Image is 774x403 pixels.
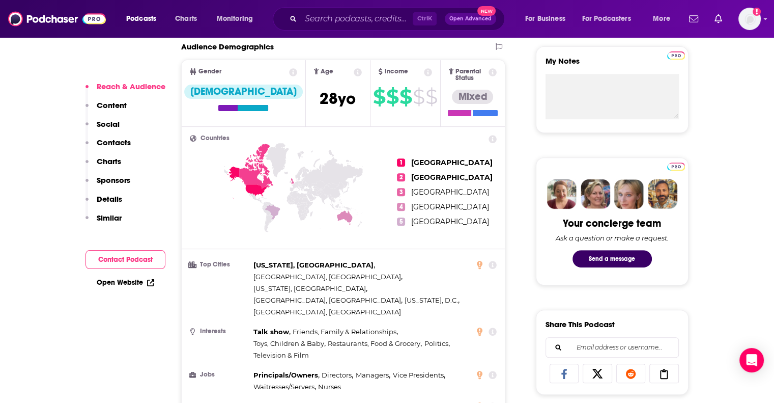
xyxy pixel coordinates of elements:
[126,12,156,26] span: Podcasts
[525,12,565,26] span: For Business
[322,369,353,381] span: ,
[181,42,274,51] h2: Audience Demographics
[738,8,761,30] img: User Profile
[373,89,385,105] span: $
[97,138,131,147] p: Contacts
[397,158,405,167] span: 1
[583,364,612,383] a: Share on X/Twitter
[411,158,493,167] span: [GEOGRAPHIC_DATA]
[411,202,489,211] span: [GEOGRAPHIC_DATA]
[413,12,437,25] span: Ctrl K
[318,383,341,391] span: Nurses
[397,173,405,181] span: 2
[210,11,266,27] button: open menu
[424,338,450,350] span: ,
[253,283,367,294] span: ,
[85,194,122,213] button: Details
[653,12,670,26] span: More
[667,163,685,171] img: Podchaser Pro
[253,271,403,283] span: ,
[393,369,445,381] span: ,
[253,381,316,393] span: ,
[385,68,408,75] span: Income
[85,82,165,100] button: Reach & Audience
[97,175,130,185] p: Sponsors
[576,11,646,27] button: open menu
[253,284,366,292] span: [US_STATE], [GEOGRAPHIC_DATA]
[667,51,685,60] img: Podchaser Pro
[190,371,249,378] h3: Jobs
[554,338,670,357] input: Email address or username...
[563,217,661,230] div: Your concierge team
[293,326,398,338] span: ,
[413,89,424,105] span: $
[253,259,375,271] span: ,
[547,179,577,209] img: Sydney Profile
[393,371,444,379] span: Vice Presidents
[328,338,422,350] span: ,
[556,234,669,242] div: Ask a question or make a request.
[8,9,106,29] img: Podchaser - Follow, Share and Rate Podcasts
[301,11,413,27] input: Search podcasts, credits, & more...
[546,337,679,358] div: Search followers
[253,296,401,304] span: [GEOGRAPHIC_DATA], [GEOGRAPHIC_DATA]
[386,89,398,105] span: $
[253,294,403,306] span: ,
[356,371,389,379] span: Managers
[253,383,314,391] span: Waitresses/Servers
[168,11,203,27] a: Charts
[190,328,249,335] h3: Interests
[320,89,356,109] span: 28 yo
[184,85,303,99] div: [DEMOGRAPHIC_DATA]
[397,218,405,226] span: 5
[424,339,448,347] span: Politics
[293,328,396,336] span: Friends, Family & Relationships
[253,328,289,336] span: Talk show
[753,8,761,16] svg: Add a profile image
[253,371,318,379] span: Principals/Owners
[282,7,514,31] div: Search podcasts, credits, & more...
[399,89,412,105] span: $
[667,50,685,60] a: Pro website
[452,90,493,104] div: Mixed
[477,6,496,16] span: New
[253,338,326,350] span: ,
[328,339,420,347] span: Restaurants, Food & Grocery
[85,175,130,194] button: Sponsors
[546,319,615,329] h3: Share This Podcast
[445,13,496,25] button: Open AdvancedNew
[190,261,249,268] h3: Top Cities
[217,12,253,26] span: Monitoring
[322,371,352,379] span: Directors
[198,68,221,75] span: Gender
[616,364,646,383] a: Share on Reddit
[546,56,679,74] label: My Notes
[97,119,120,129] p: Social
[411,217,489,226] span: [GEOGRAPHIC_DATA]
[253,261,374,269] span: [US_STATE], [GEOGRAPHIC_DATA]
[253,308,401,316] span: [GEOGRAPHIC_DATA], [GEOGRAPHIC_DATA]
[582,12,631,26] span: For Podcasters
[738,8,761,30] button: Show profile menu
[253,351,309,359] span: Television & Film
[685,10,702,28] a: Show notifications dropdown
[738,8,761,30] span: Logged in as nilam.mukherjee
[321,68,333,75] span: Age
[97,194,122,204] p: Details
[646,11,683,27] button: open menu
[97,278,154,287] a: Open Website
[97,156,121,166] p: Charts
[253,326,291,338] span: ,
[253,369,320,381] span: ,
[649,364,679,383] a: Copy Link
[397,203,405,211] span: 4
[411,187,489,197] span: [GEOGRAPHIC_DATA]
[85,250,165,269] button: Contact Podcast
[405,296,458,304] span: [US_STATE], D.C.
[85,213,122,232] button: Similar
[200,135,230,142] span: Countries
[397,188,405,196] span: 3
[119,11,169,27] button: open menu
[581,179,610,209] img: Barbara Profile
[425,89,437,105] span: $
